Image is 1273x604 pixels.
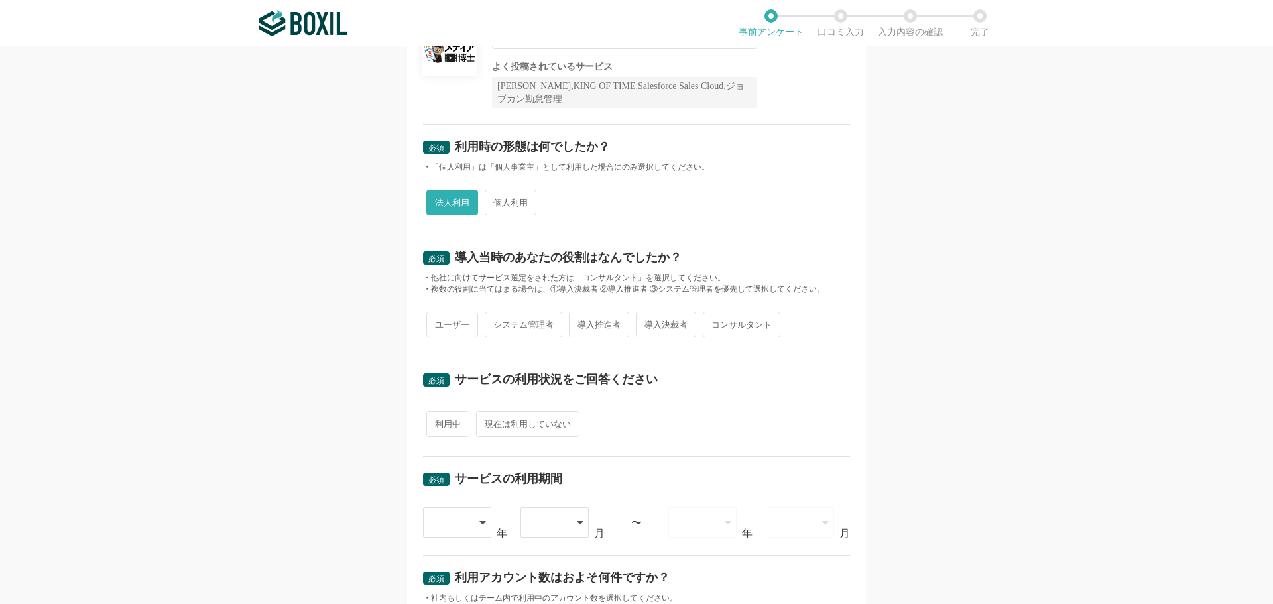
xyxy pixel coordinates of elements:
span: 個人利用 [485,190,536,215]
div: 月 [594,528,605,539]
li: 口コミ入力 [806,9,875,37]
div: サービスの利用期間 [455,473,562,485]
div: 年 [742,528,753,539]
div: ・複数の役割に当てはまる場合は、①導入決裁者 ②導入推進者 ③システム管理者を優先して選択してください。 [423,284,850,295]
span: 必須 [428,376,444,385]
div: 利用アカウント数はおよそ何件ですか？ [455,572,670,583]
span: ユーザー [426,312,478,337]
div: 〜 [631,518,642,528]
div: [PERSON_NAME],KING OF TIME,Salesforce Sales Cloud,ジョブカン勤怠管理 [492,77,757,108]
div: サービスの利用状況をご回答ください [455,373,658,385]
span: システム管理者 [485,312,562,337]
span: コンサルタント [703,312,780,337]
div: 導入当時のあなたの役割はなんでしたか？ [455,251,682,263]
span: 現在は利用していない [476,411,579,437]
span: 必須 [428,143,444,152]
li: 事前アンケート [736,9,806,37]
div: 月 [839,528,850,539]
span: 法人利用 [426,190,478,215]
div: ・社内もしくはチーム内で利用中のアカウント数を選択してください。 [423,593,850,604]
span: 導入推進者 [569,312,629,337]
span: 必須 [428,574,444,583]
li: 入力内容の確認 [875,9,945,37]
li: 完了 [945,9,1014,37]
span: 必須 [428,254,444,263]
div: 年 [497,528,507,539]
div: よく投稿されているサービス [492,62,757,72]
div: 利用時の形態は何でしたか？ [455,141,610,152]
div: ・他社に向けてサービス選定をされた方は「コンサルタント」を選択してください。 [423,272,850,284]
img: ボクシルSaaS_ロゴ [259,10,347,36]
span: 利用中 [426,411,469,437]
span: 必須 [428,475,444,485]
span: 導入決裁者 [636,312,696,337]
div: ・「個人利用」は「個人事業主」として利用した場合にのみ選択してください。 [423,162,850,173]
